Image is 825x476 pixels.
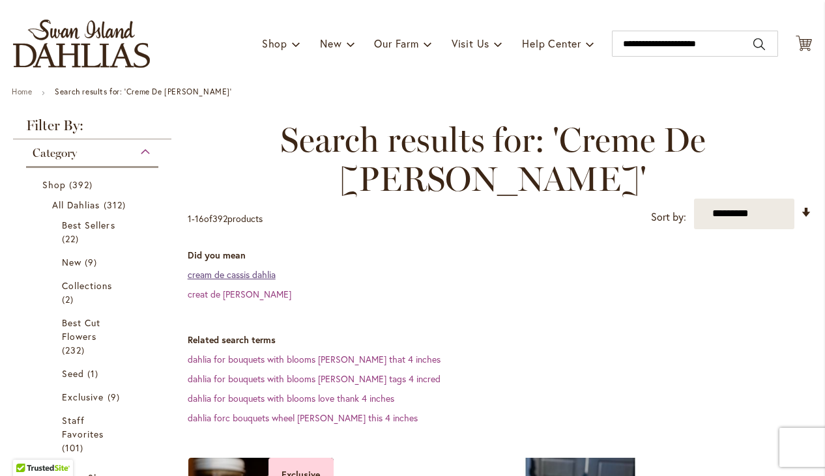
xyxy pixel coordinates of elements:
span: Collections [62,279,113,292]
span: Best Sellers [62,219,115,231]
a: Best Sellers [62,218,126,245]
span: Our Farm [374,36,418,50]
span: 22 [62,232,82,245]
span: 1 [188,212,192,225]
a: store logo [13,20,150,68]
strong: Search results for: 'Creme De [PERSON_NAME]' [55,87,231,96]
a: cream de cassis dahlia [188,268,276,281]
a: Seed [62,367,126,380]
a: Best Cut Flowers [62,316,126,357]
dt: Did you mean [188,249,812,262]
span: 101 [62,441,87,455]
strong: Filter By: [13,119,171,139]
span: Staff Favorites [62,414,104,440]
span: 232 [62,343,88,357]
label: Sort by: [651,205,686,229]
a: dahlia for bouquets with blooms [PERSON_NAME] tags 4 incred [188,372,441,385]
span: Seed [62,367,84,380]
a: New [62,255,126,269]
span: 16 [195,212,204,225]
a: dahlia for bouquets with blooms [PERSON_NAME] that 4 inches [188,353,441,365]
a: Staff Favorites [62,413,126,455]
p: - of products [188,208,263,229]
span: Category [33,146,77,160]
span: Visit Us [452,36,489,50]
span: Shop [262,36,287,50]
iframe: Launch Accessibility Center [10,430,46,466]
span: Best Cut Flowers [62,316,100,343]
span: New [62,256,81,268]
span: 312 [104,198,129,212]
span: Exclusive [62,391,104,403]
span: 2 [62,292,77,306]
a: Collections [62,279,126,306]
dt: Related search terms [188,333,812,346]
span: Help Center [522,36,581,50]
span: New [320,36,341,50]
span: 1 [87,367,102,380]
span: Search results for: 'Creme De [PERSON_NAME]' [188,120,799,199]
a: creat de [PERSON_NAME] [188,288,291,300]
span: 9 [85,255,100,269]
a: Exclusive [62,390,126,404]
span: 392 [212,212,227,225]
a: dahlia forc bouquets wheel [PERSON_NAME] this 4 inches [188,412,418,424]
span: 9 [108,390,123,404]
a: All Dahlias [52,198,136,212]
a: dahlia for bouquets with blooms love thank 4 inches [188,392,394,404]
a: Shop [42,178,145,191]
a: Home [12,87,32,96]
span: Shop [42,178,66,191]
span: All Dahlias [52,199,100,211]
span: 392 [69,178,96,191]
